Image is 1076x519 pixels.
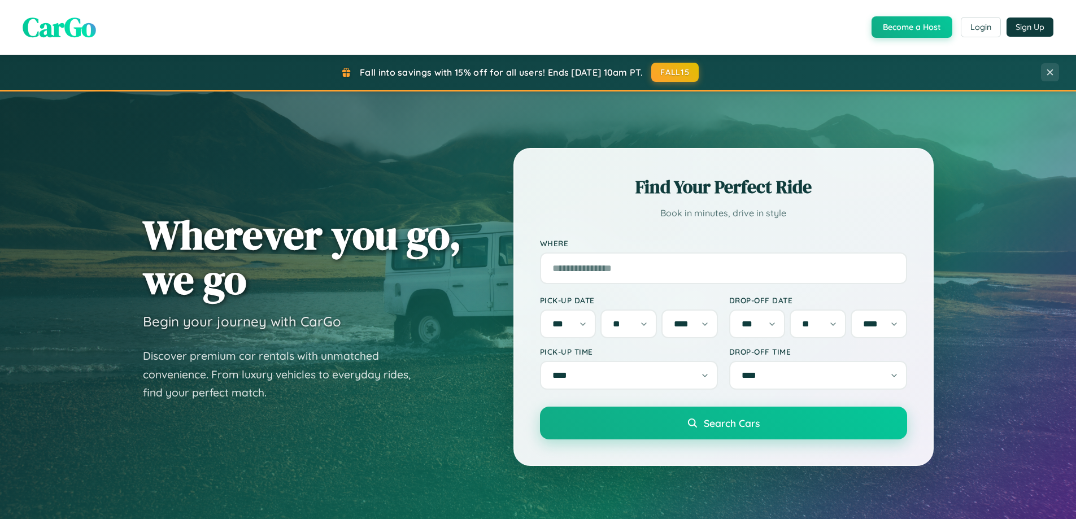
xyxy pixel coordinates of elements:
button: Login [961,17,1001,37]
label: Pick-up Time [540,347,718,356]
p: Discover premium car rentals with unmatched convenience. From luxury vehicles to everyday rides, ... [143,347,425,402]
h1: Wherever you go, we go [143,212,461,302]
span: Fall into savings with 15% off for all users! Ends [DATE] 10am PT. [360,67,643,78]
button: FALL15 [651,63,699,82]
button: Become a Host [872,16,952,38]
label: Pick-up Date [540,295,718,305]
span: CarGo [23,8,96,46]
span: Search Cars [704,417,760,429]
h2: Find Your Perfect Ride [540,175,907,199]
label: Where [540,238,907,248]
p: Book in minutes, drive in style [540,205,907,221]
button: Sign Up [1007,18,1053,37]
button: Search Cars [540,407,907,439]
h3: Begin your journey with CarGo [143,313,341,330]
label: Drop-off Time [729,347,907,356]
label: Drop-off Date [729,295,907,305]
